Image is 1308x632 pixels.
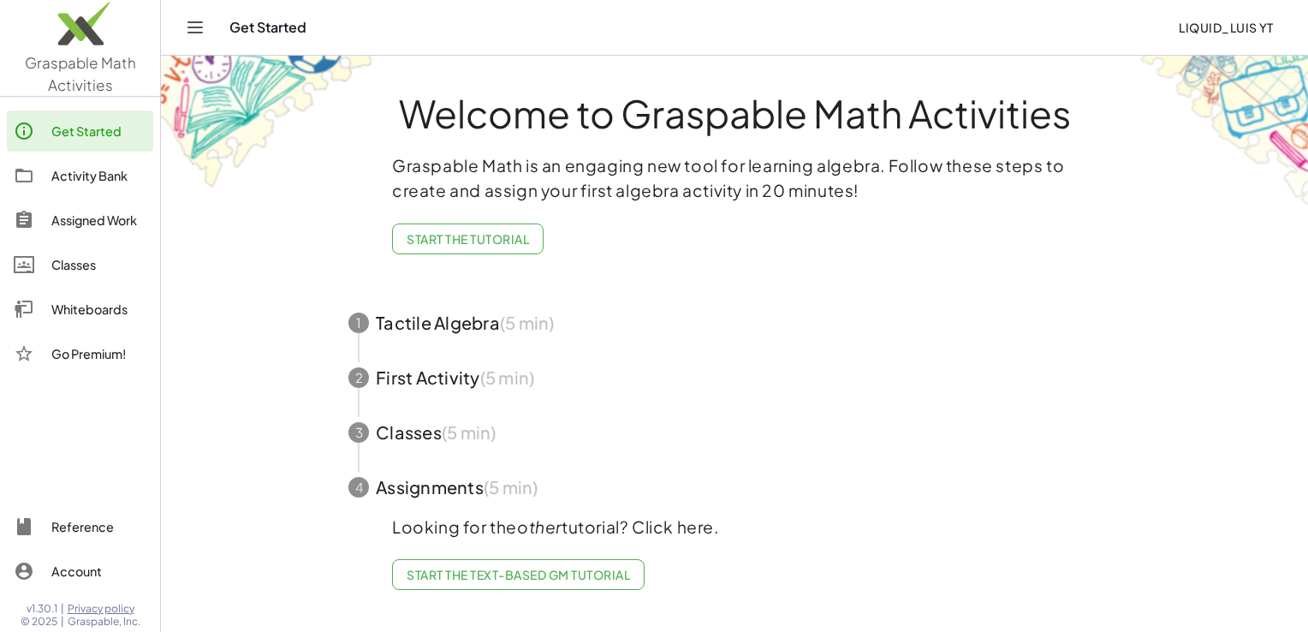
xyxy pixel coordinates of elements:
span: Liquid_luis YT [1179,20,1274,35]
button: 4Assignments(5 min) [328,460,1141,515]
span: v1.30.1 [27,602,57,616]
div: Activity Bank [51,165,146,186]
span: Start the Text-based GM Tutorial [407,567,630,582]
div: 3 [348,422,369,443]
button: 1Tactile Algebra(5 min) [328,295,1141,350]
a: Whiteboards [7,289,153,330]
p: Graspable Math is an engaging new tool for learning algebra. Follow these steps to create and ass... [392,153,1077,203]
a: Get Started [7,110,153,152]
button: 3Classes(5 min) [328,405,1141,460]
div: 1 [348,313,369,333]
span: | [61,615,64,629]
button: Liquid_luis YT [1165,12,1287,43]
a: Start the Text-based GM Tutorial [392,559,645,590]
button: Toggle navigation [181,14,209,41]
a: Activity Bank [7,155,153,196]
div: Reference [51,516,146,537]
p: Looking for the tutorial? Click here. [392,515,1077,540]
span: | [61,602,64,616]
a: Account [7,551,153,592]
span: Start the Tutorial [407,231,529,247]
span: © 2025 [21,615,57,629]
div: 2 [348,367,369,388]
img: get-started-bg-ul-Ceg4j33I.png [161,54,375,190]
div: Go Premium! [51,343,146,364]
a: Assigned Work [7,200,153,241]
div: Whiteboards [51,299,146,319]
div: Account [51,561,146,581]
a: Privacy policy [68,602,140,616]
div: 4 [348,477,369,498]
div: Get Started [51,121,146,141]
a: Classes [7,244,153,285]
span: Graspable Math Activities [25,53,136,94]
span: Graspable, Inc. [68,615,140,629]
h1: Welcome to Graspable Math Activities [317,93,1152,133]
button: Start the Tutorial [392,224,544,254]
em: other [517,516,562,537]
button: 2First Activity(5 min) [328,350,1141,405]
div: Classes [51,254,146,275]
a: Reference [7,506,153,547]
div: Assigned Work [51,210,146,230]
